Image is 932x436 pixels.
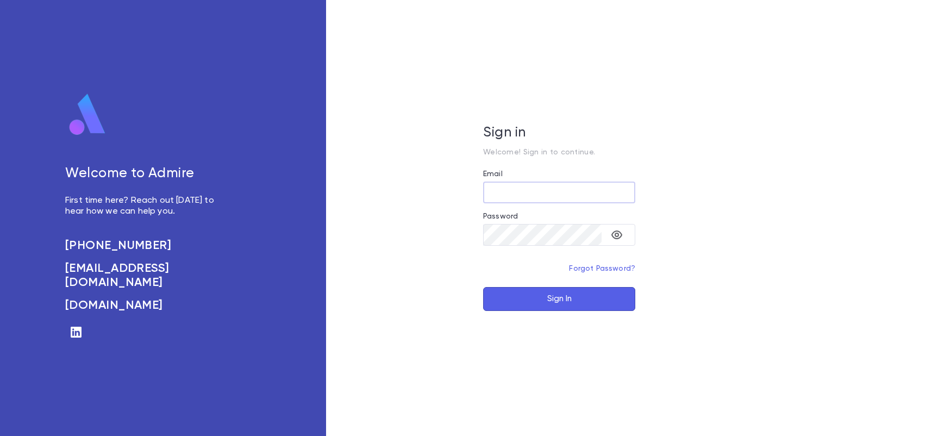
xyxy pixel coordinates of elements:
img: logo [65,93,110,136]
label: Email [483,170,503,178]
p: Welcome! Sign in to continue. [483,148,635,157]
h5: Sign in [483,125,635,141]
a: [PHONE_NUMBER] [65,239,226,253]
p: First time here? Reach out [DATE] to hear how we can help you. [65,195,226,217]
button: Sign In [483,287,635,311]
label: Password [483,212,518,221]
a: [DOMAIN_NAME] [65,298,226,313]
a: [EMAIL_ADDRESS][DOMAIN_NAME] [65,261,226,290]
button: toggle password visibility [606,224,628,246]
a: Forgot Password? [569,265,635,272]
h5: Welcome to Admire [65,166,226,182]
